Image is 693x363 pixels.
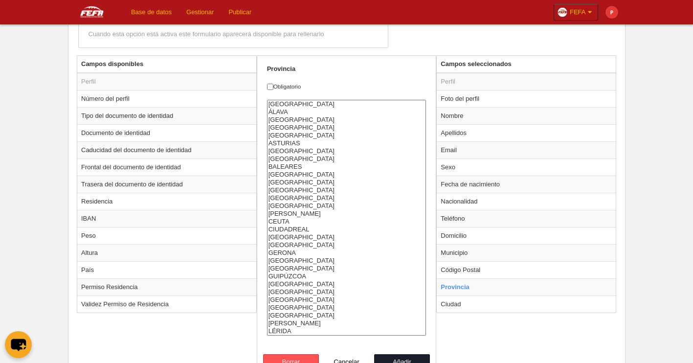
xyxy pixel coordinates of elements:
option: CÁCERES [268,186,426,194]
td: Nacionalidad [437,193,616,210]
td: Validez Permiso de Residencia [77,295,256,313]
td: Perfil [437,73,616,91]
td: Email [437,141,616,159]
td: Perfil [77,73,256,91]
option: CANTABRIA [268,202,426,210]
td: Foto del perfil [437,90,616,107]
td: Documento de identidad [77,124,256,141]
td: Apellidos [437,124,616,141]
option: BADAJOZ [268,155,426,163]
td: Sexo [437,159,616,176]
option: ALMERÍA [268,132,426,139]
option: CUENCA [268,241,426,249]
input: Obligatorio [267,84,273,90]
button: chat-button [5,331,32,358]
option: GUIPÚZCOA [268,272,426,280]
td: Altura [77,244,256,261]
option: GRANADA [268,257,426,265]
td: Código Postal [437,261,616,278]
option: CÓRDOBA [268,233,426,241]
option: LÉRIDA [268,327,426,335]
td: Peso [77,227,256,244]
option: ALBACETE [268,116,426,124]
td: Permiso Residencia [77,278,256,295]
img: Oazxt6wLFNvE.30x30.jpg [558,7,567,17]
a: FEFA [554,4,598,21]
option: HUELVA [268,280,426,288]
td: Fecha de nacimiento [437,176,616,193]
option: CASTELLÓN [268,210,426,218]
option: ASTURIAS [268,139,426,147]
option: LA RIOJA [268,304,426,312]
td: Tipo del documento de identidad [77,107,256,124]
strong: Provincia [267,65,296,72]
label: Obligatorio [267,82,426,91]
td: Nombre [437,107,616,124]
td: Caducidad del documento de identidad [77,141,256,159]
img: c2l6ZT0zMHgzMCZmcz05JnRleHQ9UCZiZz1lNTM5MzU%3D.png [605,6,618,19]
th: Campos disponibles [77,56,256,73]
option: BURGOS [268,179,426,186]
td: IBAN [77,210,256,227]
td: País [77,261,256,278]
td: Residencia [77,193,256,210]
option: JAÉN [268,296,426,304]
div: Cuando esta opción está activa este formulario aparecerá disponible para rellenarlo [89,30,378,39]
option: CIUDADREAL [268,226,426,233]
option: CEUTA [268,218,426,226]
option: BALEARES [268,163,426,171]
td: Frontal del documento de identidad [77,159,256,176]
option: LAS PALMAS [268,312,426,319]
option: ALICANTE [268,124,426,132]
td: Domicilio [437,227,616,244]
th: Campos seleccionados [437,56,616,73]
option: A CORUÑA [268,100,426,108]
span: FEFA [570,7,586,17]
option: GERONA [268,249,426,257]
option: BARCELONA [268,171,426,179]
td: Número del perfil [77,90,256,107]
td: Teléfono [437,210,616,227]
img: FEFA [68,6,116,18]
option: HUESCA [268,288,426,296]
option: LEÓN [268,319,426,327]
td: Ciudad [437,295,616,313]
td: Trasera del documento de identidad [77,176,256,193]
option: GUADALAJARA [268,265,426,272]
option: CÁDIZ [268,194,426,202]
td: Municipio [437,244,616,261]
option: ÁVILA [268,147,426,155]
option: ÁLAVA [268,108,426,116]
td: Provincia [437,278,616,295]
